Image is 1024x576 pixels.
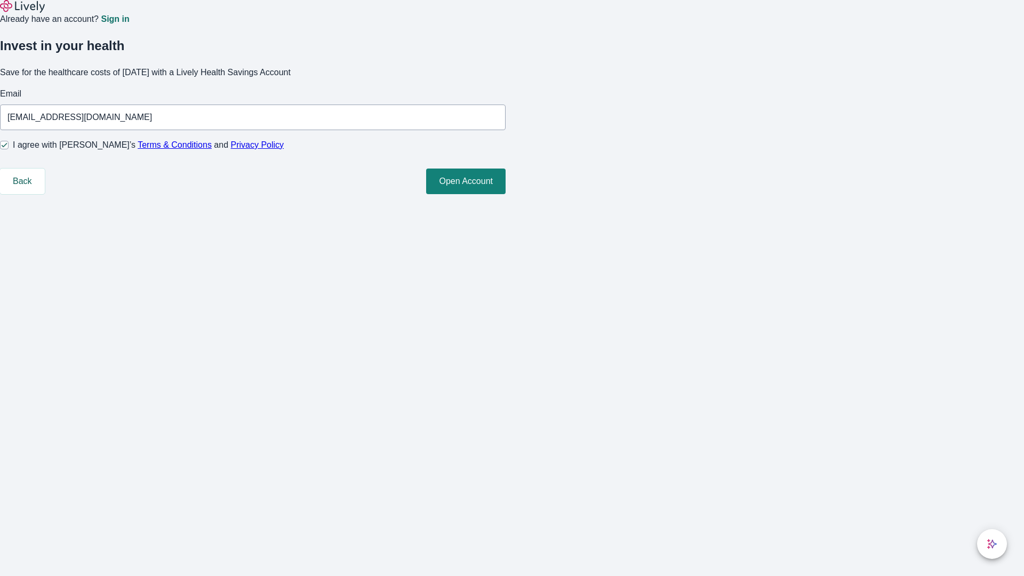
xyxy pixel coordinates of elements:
button: chat [977,529,1007,559]
button: Open Account [426,169,506,194]
svg: Lively AI Assistant [987,539,997,549]
a: Terms & Conditions [138,140,212,149]
a: Privacy Policy [231,140,284,149]
span: I agree with [PERSON_NAME]’s and [13,139,284,151]
a: Sign in [101,15,129,23]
